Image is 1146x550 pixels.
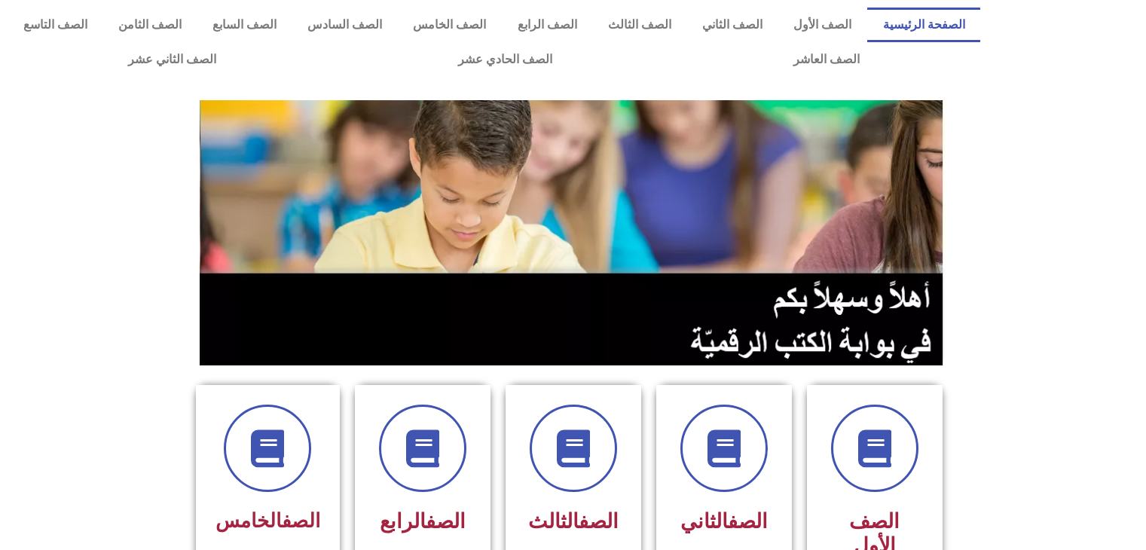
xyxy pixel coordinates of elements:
a: الصف [579,509,619,533]
a: الصف السادس [292,8,398,42]
a: الصف الحادي عشر [337,42,672,77]
a: الصف الثاني [686,8,778,42]
a: الصف السابع [197,8,292,42]
span: الرابع [380,509,466,533]
a: الصفحة الرئيسية [867,8,980,42]
a: الصف الرابع [502,8,592,42]
a: الصف [426,509,466,533]
span: الثالث [528,509,619,533]
a: الصف [282,509,320,532]
span: الخامس [215,509,320,532]
a: الصف الثامن [102,8,197,42]
a: الصف العاشر [673,42,980,77]
a: الصف الأول [778,8,867,42]
a: الصف الثاني عشر [8,42,337,77]
a: الصف الثالث [592,8,686,42]
a: الصف الخامس [398,8,502,42]
a: الصف [728,509,768,533]
a: الصف التاسع [8,8,102,42]
span: الثاني [680,509,768,533]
